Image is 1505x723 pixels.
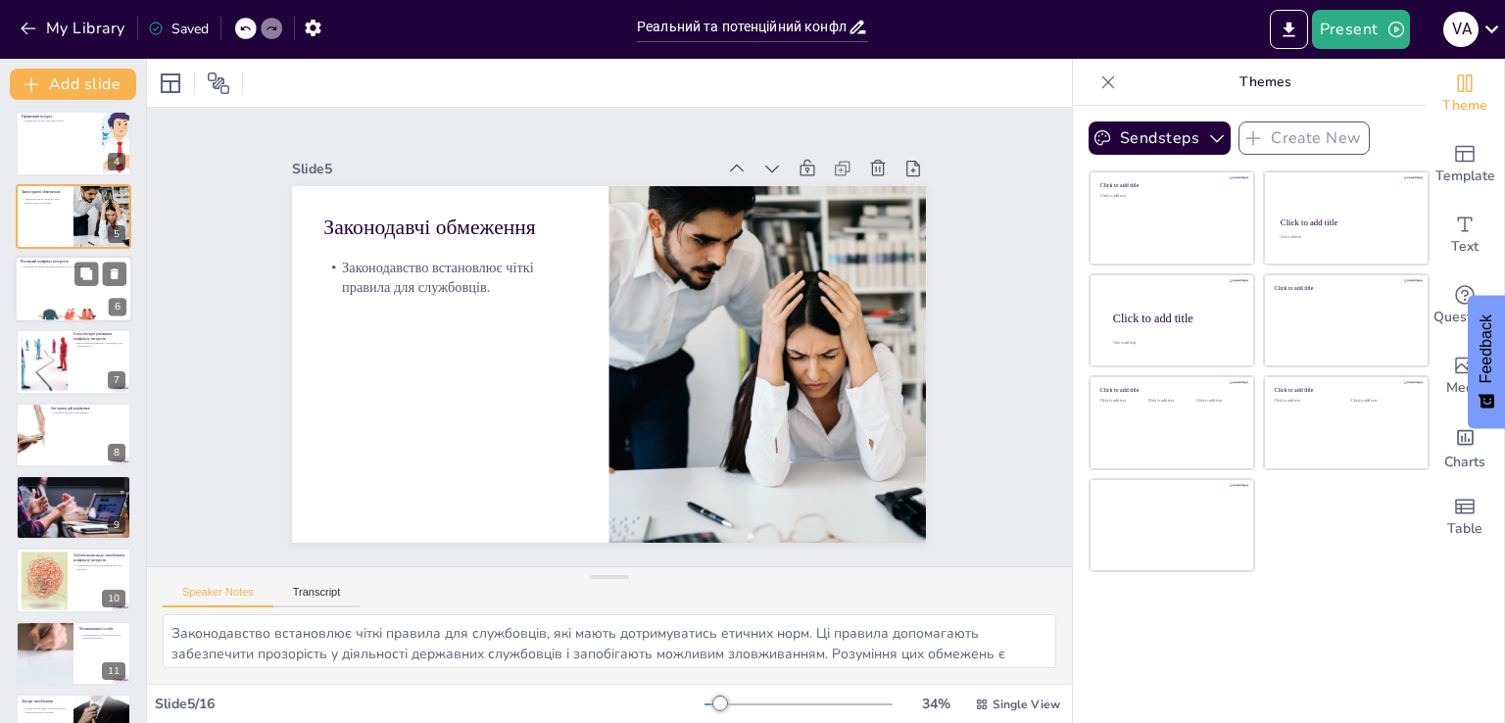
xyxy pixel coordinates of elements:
div: 6 [15,256,132,322]
p: Порушення можуть призвести до адміністративної відповідальності. [22,485,125,489]
div: Add charts and graphs [1426,411,1504,482]
p: Законодавство встановлює чіткі правила для службовців. [619,45,685,302]
span: Template [1435,166,1495,187]
span: Feedback [1478,314,1495,383]
div: Click to add text [1100,399,1144,404]
button: Speaker Notes [163,586,273,607]
button: Export to PowerPoint [1270,10,1308,49]
div: Slide 5 / 16 [155,695,704,713]
div: Click to add title [1275,284,1415,291]
div: Click to add text [1280,236,1410,240]
div: Get real-time input from your audience [1426,270,1504,341]
div: 4 [108,153,125,170]
button: V A [1443,10,1479,49]
div: Click to add title [1100,182,1240,189]
div: Add a table [1426,482,1504,553]
div: Saved [148,20,209,38]
span: Questions [1433,307,1497,328]
span: Table [1447,518,1482,540]
textarea: Законодавство встановлює чіткі правила для службовців, які мають дотримуватись етичних норм. Ці п... [163,614,1056,668]
div: 7 [108,371,125,389]
div: Click to add title [1281,217,1411,227]
input: Insert title [637,13,848,41]
p: Відповідальність за порушення [22,478,125,484]
button: Feedback - Show survey [1468,295,1505,428]
p: Працівники зобов'язані повідомляти про конфлікт. [73,563,125,570]
div: 5 [108,225,125,243]
span: Position [207,72,230,95]
button: Delete Slide [103,262,126,285]
p: Законодавчі обмеження [674,40,730,296]
div: 7 [16,329,131,394]
div: Click to add text [1100,194,1240,199]
div: Layout [155,68,186,99]
div: Click to add title [1100,387,1240,394]
div: 34 % [912,695,959,713]
div: 8 [108,444,125,461]
span: Single View [993,697,1060,712]
p: Законодавчі обмеження [22,188,68,194]
button: Present [1312,10,1410,49]
span: Text [1451,236,1479,258]
div: 6 [109,298,126,315]
p: Приватний інтерес [22,114,97,120]
p: Уповноважені особи [79,626,125,632]
div: Click to add title [1113,311,1238,324]
p: Законодавство встановлює чіткі правила для службовців. [22,197,68,204]
span: Media [1446,377,1484,399]
div: Click to add text [1275,399,1336,404]
div: 10 [102,590,125,607]
p: Приватний інтерес має різні форми. [22,120,97,123]
div: Click to add title [1275,387,1415,394]
div: Add ready made slides [1426,129,1504,200]
div: V A [1443,12,1479,47]
div: 10 [16,548,131,612]
p: Заходи запобігання [22,699,68,704]
p: Заходи запобігання є важливими для антикорупційної політики. [22,706,68,713]
p: Способи врегулювання конфлікту інтересів [73,331,125,342]
button: Duplicate Slide [74,262,98,285]
div: 8 [16,403,131,467]
button: Create New [1238,121,1370,155]
p: Реальний конфлікт інтересів [21,259,126,265]
p: Уповноважені особи контролюють дотримання вимог. [79,633,125,640]
button: Add slide [10,69,136,100]
p: Алгоритм дій керівника [50,405,125,410]
span: Theme [1442,95,1487,117]
div: 11 [16,621,131,686]
p: Реальний конфлікт впливає на довіру до службовців. [21,265,126,268]
div: Click to add text [1148,399,1192,404]
button: Transcript [273,586,361,607]
div: Click to add text [1351,399,1413,404]
div: 9 [16,475,131,540]
p: Зобов'язання щодо запобігання конфлікту інтересів [73,552,125,562]
p: Керівник повинен діяти швидко. [50,410,125,414]
div: Slide 5 [735,3,798,425]
div: Click to add text [1196,399,1240,404]
div: Add images, graphics, shapes or video [1426,341,1504,411]
div: 5 [16,184,131,249]
div: Add text boxes [1426,200,1504,270]
button: Sendsteps [1089,121,1231,155]
p: Themes [1124,59,1406,106]
span: Charts [1444,452,1485,473]
div: 11 [102,662,125,680]
button: My Library [15,13,133,44]
div: Click to add body [1113,341,1237,345]
div: Change the overall theme [1426,59,1504,129]
div: 9 [108,516,125,534]
div: 4 [16,111,131,175]
p: Врегулювання конфлікту є важливим для об'єктивності. [73,341,125,348]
